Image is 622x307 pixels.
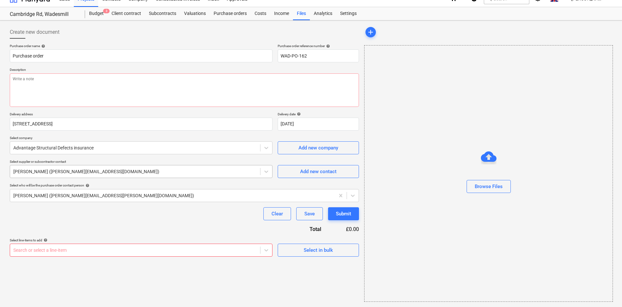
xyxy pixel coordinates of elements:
span: help [84,184,89,187]
button: Save [296,207,323,220]
a: Settings [336,7,361,20]
p: Select supplier or subcontractor contact [10,160,272,165]
div: Cambridge Rd, Wadesmill [10,11,77,18]
a: Costs [251,7,270,20]
div: Add new company [298,144,338,152]
a: Analytics [310,7,336,20]
span: help [42,238,47,242]
button: Submit [328,207,359,220]
div: £0.00 [332,225,359,233]
input: Delivery date not specified [278,118,359,131]
p: Delivery address [10,112,272,118]
span: Create new document [10,28,60,36]
button: Clear [263,207,291,220]
div: Submit [336,210,351,218]
input: Delivery address [10,118,272,131]
span: 3 [103,9,110,13]
a: Purchase orders [210,7,251,20]
div: Select who will be the purchase order contact person [10,183,359,187]
div: Budget [85,7,108,20]
input: Document name [10,49,272,62]
a: Valuations [180,7,210,20]
a: Income [270,7,293,20]
div: Clear [271,210,283,218]
span: help [325,44,330,48]
button: Add new contact [278,165,359,178]
a: Client contract [108,7,145,20]
div: Browse Files [475,182,503,191]
div: Purchase order name [10,44,272,48]
button: Browse Files [467,180,511,193]
div: Total [274,225,332,233]
span: add [367,28,375,36]
span: help [296,112,301,116]
button: Select in bulk [278,244,359,257]
div: Add new contact [300,167,337,176]
div: Select line-items to add [10,238,272,242]
span: help [40,44,45,48]
a: Subcontracts [145,7,180,20]
button: Add new company [278,141,359,154]
iframe: Chat Widget [589,276,622,307]
div: Save [304,210,315,218]
p: Select company [10,136,272,141]
input: Reference number [278,49,359,62]
div: Select in bulk [304,246,333,254]
div: Browse Files [364,45,613,302]
a: Files [293,7,310,20]
div: Purchase order reference number [278,44,359,48]
p: Description [10,68,359,73]
div: Delivery date [278,112,359,116]
a: Budget3 [85,7,108,20]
